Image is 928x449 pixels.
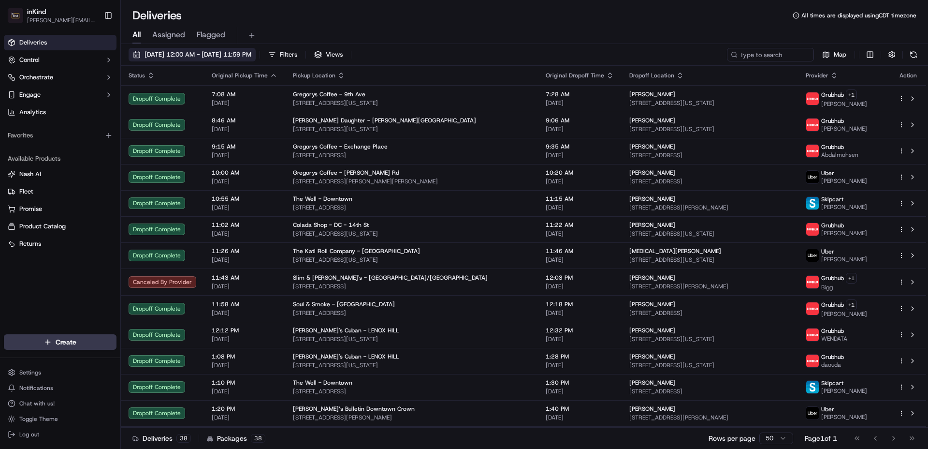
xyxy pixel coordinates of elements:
span: Deliveries [19,38,47,47]
span: [DATE] [212,99,277,107]
span: 11:22 AM [546,221,614,229]
a: 📗Knowledge Base [6,136,78,154]
span: Grubhub [821,91,844,99]
button: Product Catalog [4,219,116,234]
button: +1 [846,90,857,100]
span: Filters [280,50,297,59]
span: 12:12 PM [212,327,277,334]
button: Views [310,48,347,61]
div: 38 [251,434,265,443]
span: [STREET_ADDRESS][US_STATE] [629,99,790,107]
span: [DATE] [212,151,277,159]
span: [STREET_ADDRESS][US_STATE] [629,125,790,133]
button: Filters [264,48,302,61]
p: Welcome 👋 [10,39,176,54]
div: Action [898,72,918,79]
p: Rows per page [709,434,755,443]
button: Nash AI [4,166,116,182]
img: 5e692f75ce7d37001a5d71f1 [806,92,819,105]
span: WENDATA [821,335,847,343]
div: Packages [207,434,265,443]
span: [DATE] [546,230,614,238]
span: [PERSON_NAME] Daughter - [PERSON_NAME][GEOGRAPHIC_DATA] [293,117,476,124]
button: Control [4,52,116,68]
span: [MEDICAL_DATA][PERSON_NAME] [629,247,721,255]
div: We're available if you need us! [33,102,122,110]
span: Grubhub [821,301,844,309]
span: 1:10 PM [212,379,277,387]
span: [PERSON_NAME] [629,379,675,387]
span: Views [326,50,343,59]
span: Settings [19,369,41,376]
span: 1:08 PM [212,353,277,360]
span: [PERSON_NAME] [629,90,675,98]
span: The Well - Downtown [293,379,352,387]
button: inKind [27,7,46,16]
span: [DATE] [212,388,277,395]
span: Product Catalog [19,222,66,231]
button: Create [4,334,116,350]
span: [PERSON_NAME] [821,100,867,108]
img: 5e692f75ce7d37001a5d71f1 [806,223,819,236]
span: 9:35 AM [546,143,614,150]
span: [PERSON_NAME]’s Bulletin Downtown Crown [293,405,415,413]
span: [DATE] [546,388,614,395]
span: [STREET_ADDRESS] [629,151,790,159]
span: Abdalmohsen [821,151,858,159]
span: All [132,29,141,41]
span: [DATE] [546,283,614,290]
img: uber-new-logo.jpeg [806,407,819,419]
span: [STREET_ADDRESS] [293,204,530,211]
img: 5e692f75ce7d37001a5d71f1 [806,145,819,157]
span: [STREET_ADDRESS][US_STATE] [629,335,790,343]
button: inKindinKind[PERSON_NAME][EMAIL_ADDRESS][DOMAIN_NAME] [4,4,100,27]
span: [STREET_ADDRESS][US_STATE] [293,361,530,369]
span: Log out [19,431,39,438]
span: Analytics [19,108,46,117]
input: Got a question? Start typing here... [25,62,174,73]
span: [DATE] [212,414,277,421]
img: uber-new-logo.jpeg [806,171,819,183]
span: [STREET_ADDRESS][US_STATE] [629,256,790,264]
span: Skipcart [821,195,843,203]
span: [STREET_ADDRESS][US_STATE] [293,256,530,264]
span: [PERSON_NAME] [821,413,867,421]
span: 11:46 AM [546,247,614,255]
span: 8:46 AM [212,117,277,124]
span: Provider [806,72,828,79]
span: Original Dropoff Time [546,72,604,79]
span: [DATE] [546,335,614,343]
a: Powered byPylon [68,164,117,171]
span: [DATE] [546,414,614,421]
span: The Well - Downtown [293,195,352,203]
span: [STREET_ADDRESS][PERSON_NAME] [293,414,530,421]
img: Nash [10,10,29,29]
span: [PERSON_NAME] [821,177,867,185]
a: Promise [8,205,113,213]
span: [PERSON_NAME][EMAIL_ADDRESS][DOMAIN_NAME] [27,16,96,24]
span: [DATE] [212,335,277,343]
span: [STREET_ADDRESS][PERSON_NAME] [629,204,790,211]
span: [STREET_ADDRESS] [293,388,530,395]
span: All times are displayed using CDT timezone [801,12,916,19]
span: [PERSON_NAME] [821,255,867,263]
span: [DATE] [546,256,614,264]
span: 10:20 AM [546,169,614,177]
button: Notifications [4,381,116,395]
button: Promise [4,201,116,217]
span: [DATE] [212,230,277,238]
span: [PERSON_NAME] [821,203,867,211]
span: Pickup Location [293,72,335,79]
a: Deliveries [4,35,116,50]
span: [DATE] [212,309,277,317]
span: Grubhub [821,274,844,282]
span: [DATE] [546,99,614,107]
span: 1:40 PM [546,405,614,413]
span: [DATE] [212,256,277,264]
span: [DATE] [546,361,614,369]
span: Promise [19,205,42,213]
span: [PERSON_NAME] [629,405,675,413]
span: 10:00 AM [212,169,277,177]
button: Orchestrate [4,70,116,85]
